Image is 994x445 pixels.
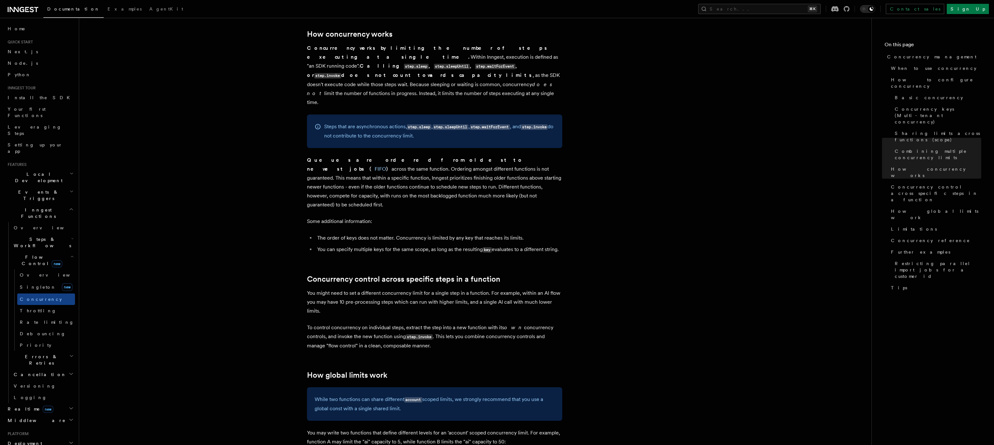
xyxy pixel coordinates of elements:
[20,331,66,336] span: Debouncing
[887,54,976,60] span: Concurrency management
[433,124,468,130] code: step.sleepUntil
[5,103,75,121] a: Your first Functions
[307,63,533,78] strong: Calling , , , or does not count towards capacity limits
[892,258,981,282] a: Restricting parallel import jobs for a customer id
[891,166,981,179] span: How concurrency works
[5,92,75,103] a: Install the SDK
[20,343,51,348] span: Priority
[888,74,981,92] a: How to configure concurrency
[475,64,515,69] code: step.waitForEvent
[8,72,31,77] span: Python
[5,189,70,202] span: Events & Triggers
[11,269,75,351] div: Flow Controlnew
[47,6,100,11] span: Documentation
[52,260,62,267] span: new
[5,121,75,139] a: Leveraging Steps
[146,2,187,17] a: AgentKit
[307,275,500,284] a: Concurrency control across specific steps in a function
[407,124,431,130] code: step.sleep
[892,145,981,163] a: Combining multiple concurrency limits
[892,103,981,128] a: Concurrency keys (Multi-tenant concurrency)
[5,403,75,415] button: Realtimenew
[307,156,562,209] p: across the same function. Ordering amongst different functions is not guaranteed. This means that...
[307,44,562,107] p: Within Inngest, execution is defined as "an SDK running code". , as the SDK doesn't execute code ...
[406,334,433,340] code: step.invoke
[375,166,386,172] a: FIFO
[8,61,38,66] span: Node.js
[5,40,33,45] span: Quick start
[5,57,75,69] a: Node.js
[17,316,75,328] a: Rate limiting
[947,4,989,14] a: Sign Up
[8,107,46,118] span: Your first Functions
[8,124,62,136] span: Leveraging Steps
[891,208,981,221] span: How global limits work
[20,308,56,313] span: Throttling
[5,171,70,184] span: Local Development
[314,73,341,78] code: step.invoke
[104,2,146,17] a: Examples
[307,157,523,172] strong: Queues are ordered from oldest to newest jobs ( )
[434,64,470,69] code: step.sleepUntil
[20,297,62,302] span: Concurrency
[888,205,981,223] a: How global limits work
[11,353,69,366] span: Errors & Retries
[891,285,907,291] span: Tips
[11,254,70,267] span: Flow Control
[307,289,562,315] p: You might need to set a different concurrency limit for a single step in a function. For example,...
[108,6,142,11] span: Examples
[808,6,817,12] kbd: ⌘K
[891,226,937,232] span: Limitations
[885,41,981,51] h4: On this page
[886,4,944,14] a: Contact sales
[888,282,981,293] a: Tips
[17,293,75,305] a: Concurrency
[20,272,86,278] span: Overview
[5,46,75,57] a: Next.js
[5,23,75,34] a: Home
[8,49,38,54] span: Next.js
[17,339,75,351] a: Priority
[5,85,36,91] span: Inngest tour
[20,320,74,325] span: Rate limiting
[315,395,555,413] p: While two functions can share different scoped limits, we strongly recommend that you use a globa...
[5,417,66,424] span: Middleware
[17,269,75,281] a: Overview
[11,380,75,392] a: Versioning
[895,130,981,143] span: Sharing limits across functions (scope)
[307,45,548,60] strong: Concurrency works by limiting the number of steps executing at a single time.
[11,351,75,369] button: Errors & Retries
[404,397,422,403] code: account
[698,4,821,14] button: Search...⌘K
[11,251,75,269] button: Flow Controlnew
[404,64,429,69] code: step.sleep
[11,222,75,234] a: Overview
[895,148,981,161] span: Combining multiple concurrency limits
[8,142,63,154] span: Setting up your app
[324,122,555,140] p: Steps that are asynchronous actions, , , , and do not contribute to the concurrency limit.
[5,139,75,157] a: Setting up your app
[8,26,26,32] span: Home
[20,285,56,290] span: Singleton
[895,94,963,101] span: Basic concurrency
[895,260,981,279] span: Restricting parallel import jobs for a customer id
[891,249,950,255] span: Further examples
[5,415,75,426] button: Middleware
[307,30,392,39] a: How concurrency works
[11,371,66,378] span: Cancellation
[5,168,75,186] button: Local Development
[521,124,548,130] code: step.invoke
[888,246,981,258] a: Further examples
[11,234,75,251] button: Steps & Workflows
[885,51,981,63] a: Concurrency management
[8,95,74,100] span: Install the SDK
[315,234,562,242] li: The order of keys does not matter. Concurrency is limited by any key that reaches its limits.
[5,186,75,204] button: Events & Triggers
[5,222,75,403] div: Inngest Functions
[43,2,104,18] a: Documentation
[5,207,69,219] span: Inngest Functions
[888,63,981,74] a: When to use concurrency
[891,77,981,89] span: How to configure concurrency
[17,281,75,293] a: Singletonnew
[149,6,183,11] span: AgentKit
